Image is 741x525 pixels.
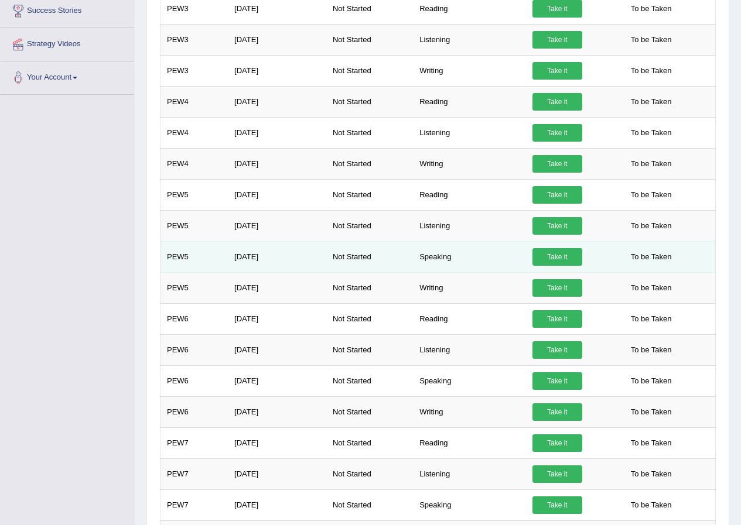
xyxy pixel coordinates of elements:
[161,148,228,179] td: PEW4
[228,117,326,148] td: [DATE]
[625,341,678,359] span: To be Taken
[228,86,326,117] td: [DATE]
[228,24,326,55] td: [DATE]
[326,86,413,117] td: Not Started
[413,148,526,179] td: Writing
[625,186,678,204] span: To be Taken
[161,458,228,489] td: PEW7
[326,427,413,458] td: Not Started
[326,117,413,148] td: Not Started
[625,465,678,483] span: To be Taken
[161,117,228,148] td: PEW4
[326,179,413,210] td: Not Started
[413,427,526,458] td: Reading
[532,31,582,49] a: Take it
[161,303,228,334] td: PEW6
[413,241,526,272] td: Speaking
[228,303,326,334] td: [DATE]
[161,179,228,210] td: PEW5
[228,210,326,241] td: [DATE]
[532,124,582,142] a: Take it
[625,62,678,80] span: To be Taken
[161,365,228,396] td: PEW6
[228,396,326,427] td: [DATE]
[228,148,326,179] td: [DATE]
[326,241,413,272] td: Not Started
[413,86,526,117] td: Reading
[228,334,326,365] td: [DATE]
[532,186,582,204] a: Take it
[326,55,413,86] td: Not Started
[326,272,413,303] td: Not Started
[413,303,526,334] td: Reading
[532,496,582,514] a: Take it
[625,310,678,328] span: To be Taken
[413,458,526,489] td: Listening
[625,155,678,173] span: To be Taken
[413,117,526,148] td: Listening
[326,148,413,179] td: Not Started
[532,465,582,483] a: Take it
[625,31,678,49] span: To be Taken
[413,365,526,396] td: Speaking
[228,427,326,458] td: [DATE]
[161,396,228,427] td: PEW6
[161,210,228,241] td: PEW5
[326,24,413,55] td: Not Started
[532,372,582,390] a: Take it
[326,334,413,365] td: Not Started
[532,310,582,328] a: Take it
[228,241,326,272] td: [DATE]
[413,489,526,520] td: Speaking
[326,210,413,241] td: Not Started
[625,372,678,390] span: To be Taken
[326,365,413,396] td: Not Started
[625,93,678,111] span: To be Taken
[326,396,413,427] td: Not Started
[532,62,582,80] a: Take it
[161,489,228,520] td: PEW7
[532,434,582,452] a: Take it
[532,248,582,266] a: Take it
[625,496,678,514] span: To be Taken
[413,334,526,365] td: Listening
[413,396,526,427] td: Writing
[532,341,582,359] a: Take it
[625,124,678,142] span: To be Taken
[532,403,582,421] a: Take it
[625,217,678,235] span: To be Taken
[161,241,228,272] td: PEW5
[413,55,526,86] td: Writing
[161,24,228,55] td: PEW3
[532,155,582,173] a: Take it
[532,279,582,297] a: Take it
[413,179,526,210] td: Reading
[625,248,678,266] span: To be Taken
[326,303,413,334] td: Not Started
[326,489,413,520] td: Not Started
[228,272,326,303] td: [DATE]
[1,28,134,57] a: Strategy Videos
[326,458,413,489] td: Not Started
[161,55,228,86] td: PEW3
[161,86,228,117] td: PEW4
[532,93,582,111] a: Take it
[413,24,526,55] td: Listening
[413,210,526,241] td: Listening
[625,434,678,452] span: To be Taken
[161,272,228,303] td: PEW5
[228,458,326,489] td: [DATE]
[228,489,326,520] td: [DATE]
[625,403,678,421] span: To be Taken
[228,365,326,396] td: [DATE]
[161,334,228,365] td: PEW6
[625,279,678,297] span: To be Taken
[161,427,228,458] td: PEW7
[532,217,582,235] a: Take it
[1,61,134,91] a: Your Account
[228,55,326,86] td: [DATE]
[228,179,326,210] td: [DATE]
[413,272,526,303] td: Writing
